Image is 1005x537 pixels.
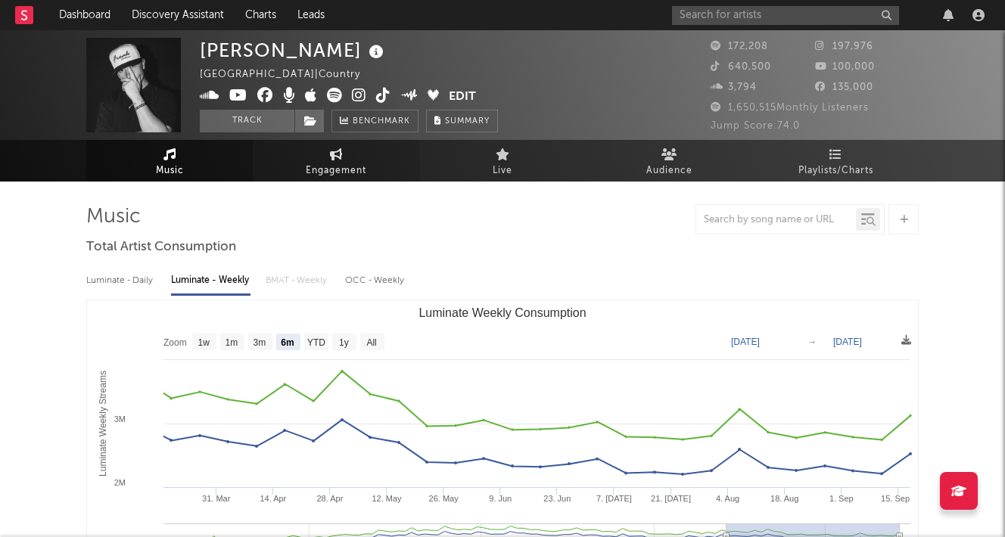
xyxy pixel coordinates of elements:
span: Audience [646,162,692,180]
div: Luminate - Weekly [171,268,250,293]
text: 26. May [429,494,459,503]
div: Luminate - Daily [86,268,156,293]
text: 7. [DATE] [596,494,632,503]
div: [PERSON_NAME] [200,38,387,63]
div: OCC - Weekly [345,268,406,293]
span: Jump Score: 74.0 [711,121,800,131]
span: Benchmark [353,113,410,131]
a: Audience [586,140,752,182]
span: 172,208 [711,42,768,51]
text: → [807,337,817,347]
span: Summary [445,117,490,126]
text: [DATE] [833,337,862,347]
text: YTD [307,337,325,348]
text: 4. Aug [716,494,739,503]
text: 14. Apr [260,494,286,503]
text: 2M [114,478,126,487]
a: Engagement [253,140,419,182]
a: Music [86,140,253,182]
span: 135,000 [815,82,873,92]
div: [GEOGRAPHIC_DATA] | Country [200,66,378,84]
text: 3m [254,337,266,348]
text: Luminate Weekly Consumption [418,306,586,319]
span: 197,976 [815,42,873,51]
span: Music [156,162,184,180]
text: 21. [DATE] [651,494,691,503]
button: Edit [449,88,476,107]
text: Zoom [163,337,187,348]
text: 1. Sep [829,494,854,503]
text: 1w [198,337,210,348]
button: Summary [426,110,498,132]
button: Track [200,110,294,132]
input: Search for artists [672,6,899,25]
text: 6m [281,337,294,348]
text: 18. Aug [770,494,798,503]
span: Engagement [306,162,366,180]
text: 3M [114,414,126,424]
text: 15. Sep [881,494,910,503]
text: 23. Jun [543,494,571,503]
span: 100,000 [815,62,875,72]
text: 1y [339,337,349,348]
text: 31. Mar [202,494,231,503]
text: 1m [226,337,238,348]
a: Playlists/Charts [752,140,919,182]
input: Search by song name or URL [696,214,856,226]
span: Total Artist Consumption [86,238,236,256]
span: 1,650,515 Monthly Listeners [711,103,869,113]
span: 640,500 [711,62,771,72]
span: Live [493,162,512,180]
text: [DATE] [731,337,760,347]
text: Luminate Weekly Streams [98,371,108,476]
span: Playlists/Charts [798,162,873,180]
text: 12. May [372,494,402,503]
text: All [366,337,376,348]
span: 3,794 [711,82,757,92]
text: 28. Apr [316,494,343,503]
a: Live [419,140,586,182]
text: 9. Jun [489,494,512,503]
a: Benchmark [331,110,418,132]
